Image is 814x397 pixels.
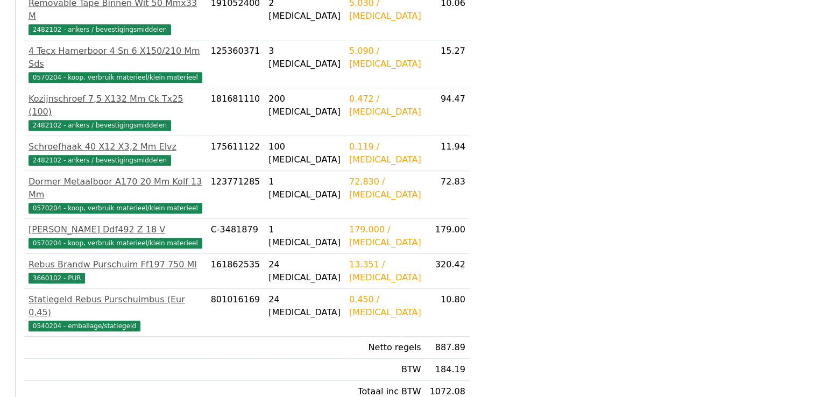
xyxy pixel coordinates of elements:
div: 1 [MEDICAL_DATA] [268,223,341,249]
td: 15.27 [426,40,470,88]
div: Statiegeld Rebus Purschuimbus (Eur 0,45) [29,293,202,319]
td: 887.89 [426,337,470,359]
div: 0.472 / [MEDICAL_DATA] [349,93,421,118]
span: 0570204 - koop, verbruik materieel/klein materieel [29,72,202,83]
span: 2482102 - ankers / bevestigingsmiddelen [29,120,171,131]
td: 801016169 [207,289,265,337]
td: BTW [345,359,426,381]
div: 5.090 / [MEDICAL_DATA] [349,45,421,70]
td: 10.80 [426,289,470,337]
span: 3660102 - PUR [29,273,85,283]
td: 125360371 [207,40,265,88]
a: [PERSON_NAME] Ddf492 Z 18 V0570204 - koop, verbruik materieel/klein materieel [29,223,202,249]
div: 0.119 / [MEDICAL_DATA] [349,140,421,166]
a: 4 Tecx Hamerboor 4 Sn 6 X150/210 Mm Sds0570204 - koop, verbruik materieel/klein materieel [29,45,202,83]
td: 72.83 [426,171,470,219]
td: 320.42 [426,254,470,289]
td: 179.00 [426,219,470,254]
span: 2482102 - ankers / bevestigingsmiddelen [29,155,171,166]
td: 123771285 [207,171,265,219]
span: 0570204 - koop, verbruik materieel/klein materieel [29,238,202,249]
div: 24 [MEDICAL_DATA] [268,293,341,319]
span: 0540204 - emballage/statiegeld [29,321,140,331]
a: Rebus Brandw Purschuim Ff197 750 Ml3660102 - PUR [29,258,202,284]
div: 4 Tecx Hamerboor 4 Sn 6 X150/210 Mm Sds [29,45,202,70]
td: Netto regels [345,337,426,359]
span: 2482102 - ankers / bevestigingsmiddelen [29,24,171,35]
a: Statiegeld Rebus Purschuimbus (Eur 0,45)0540204 - emballage/statiegeld [29,293,202,332]
div: 24 [MEDICAL_DATA] [268,258,341,284]
div: 100 [MEDICAL_DATA] [268,140,341,166]
a: Dormer Metaalboor A170 20 Mm Kolf 13 Mm0570204 - koop, verbruik materieel/klein materieel [29,175,202,214]
td: 161862535 [207,254,265,289]
div: 179.000 / [MEDICAL_DATA] [349,223,421,249]
td: 11.94 [426,136,470,171]
div: [PERSON_NAME] Ddf492 Z 18 V [29,223,202,236]
td: 94.47 [426,88,470,136]
div: Dormer Metaalboor A170 20 Mm Kolf 13 Mm [29,175,202,201]
td: 175611122 [207,136,265,171]
a: Kozijnschroef 7,5 X132 Mm Ck Tx25 (100)2482102 - ankers / bevestigingsmiddelen [29,93,202,131]
div: 72.830 / [MEDICAL_DATA] [349,175,421,201]
div: Schroefhaak 40 X12 X3,2 Mm Elvz [29,140,202,153]
a: Schroefhaak 40 X12 X3,2 Mm Elvz2482102 - ankers / bevestigingsmiddelen [29,140,202,166]
div: Rebus Brandw Purschuim Ff197 750 Ml [29,258,202,271]
td: 181681110 [207,88,265,136]
td: 184.19 [426,359,470,381]
div: 1 [MEDICAL_DATA] [268,175,341,201]
div: 3 [MEDICAL_DATA] [268,45,341,70]
div: Kozijnschroef 7,5 X132 Mm Ck Tx25 (100) [29,93,202,118]
div: 13.351 / [MEDICAL_DATA] [349,258,421,284]
span: 0570204 - koop, verbruik materieel/klein materieel [29,203,202,214]
div: 200 [MEDICAL_DATA] [268,93,341,118]
td: C-3481879 [207,219,265,254]
div: 0.450 / [MEDICAL_DATA] [349,293,421,319]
